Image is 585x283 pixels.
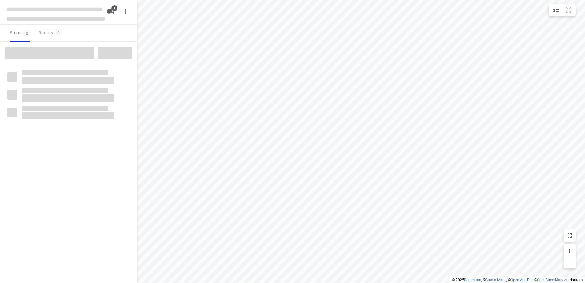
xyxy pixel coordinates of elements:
[464,278,481,282] a: Routetitan
[537,278,562,282] a: OpenStreetMap
[511,278,534,282] a: OpenMapTiles
[486,278,506,282] a: Stadia Maps
[550,4,562,16] button: Map settings
[452,278,583,282] li: © 2025 , © , © © contributors
[549,4,576,16] div: small contained button group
